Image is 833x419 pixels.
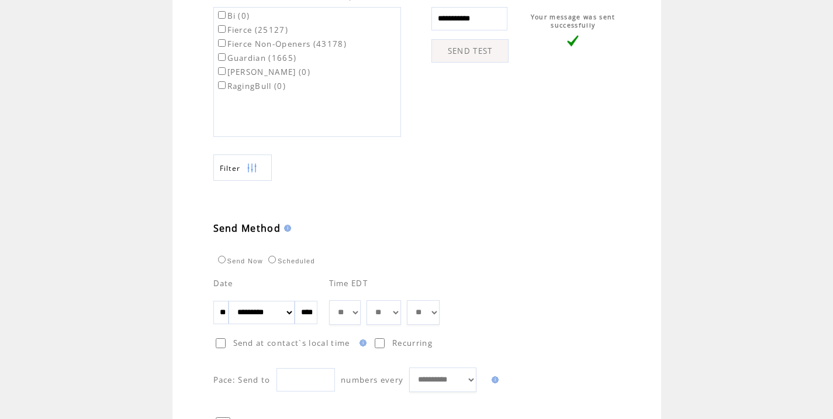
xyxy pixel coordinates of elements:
span: Pace: Send to [213,375,271,385]
label: Send Now [215,257,263,265]
img: help.gif [281,225,291,232]
label: Bi (0) [216,11,250,21]
span: Time EDT [329,278,368,289]
a: SEND TEST [431,39,509,63]
span: numbers every [341,375,403,385]
input: RagingBull (0) [218,81,226,89]
label: Guardian (1665) [216,53,297,63]
label: RagingBull (0) [216,81,286,91]
span: Send Method [213,222,281,235]
img: filters.png [247,155,257,181]
label: Fierce (25127) [216,25,289,35]
input: Fierce (25127) [218,25,226,33]
input: Bi (0) [218,11,226,19]
label: Fierce Non-Openers (43178) [216,39,347,49]
label: [PERSON_NAME] (0) [216,67,311,77]
input: Scheduled [268,256,276,263]
input: Fierce Non-Openers (43178) [218,39,226,47]
img: help.gif [356,339,367,346]
input: Guardian (1665) [218,53,226,61]
img: help.gif [488,376,499,383]
label: Scheduled [265,257,315,265]
span: Send at contact`s local time [233,338,350,348]
input: [PERSON_NAME] (0) [218,67,226,75]
span: Your message was sent successfully [531,13,616,29]
img: vLarge.png [567,35,579,47]
span: Recurring [392,338,433,348]
input: Send Now [218,256,226,263]
span: Date [213,278,233,289]
span: Show filters [220,163,241,173]
a: Filter [213,154,272,181]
